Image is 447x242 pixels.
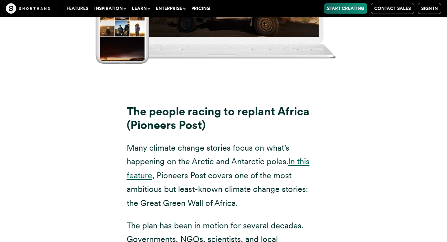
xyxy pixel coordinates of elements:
img: The Craft [6,3,50,14]
button: Learn [129,3,153,14]
button: Inspiration [91,3,129,14]
a: Sign in [418,3,441,14]
p: Many climate change stories focus on what’s happening on the Arctic and Antarctic poles. , Pionee... [127,141,321,210]
a: Features [64,3,91,14]
a: Contact Sales [371,3,414,14]
a: In this feature [127,157,310,180]
a: Pricing [188,3,213,14]
button: Enterprise [153,3,188,14]
strong: The people racing to replant Africa (Pioneers Post) [127,105,310,132]
a: Start Creating [324,3,367,14]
